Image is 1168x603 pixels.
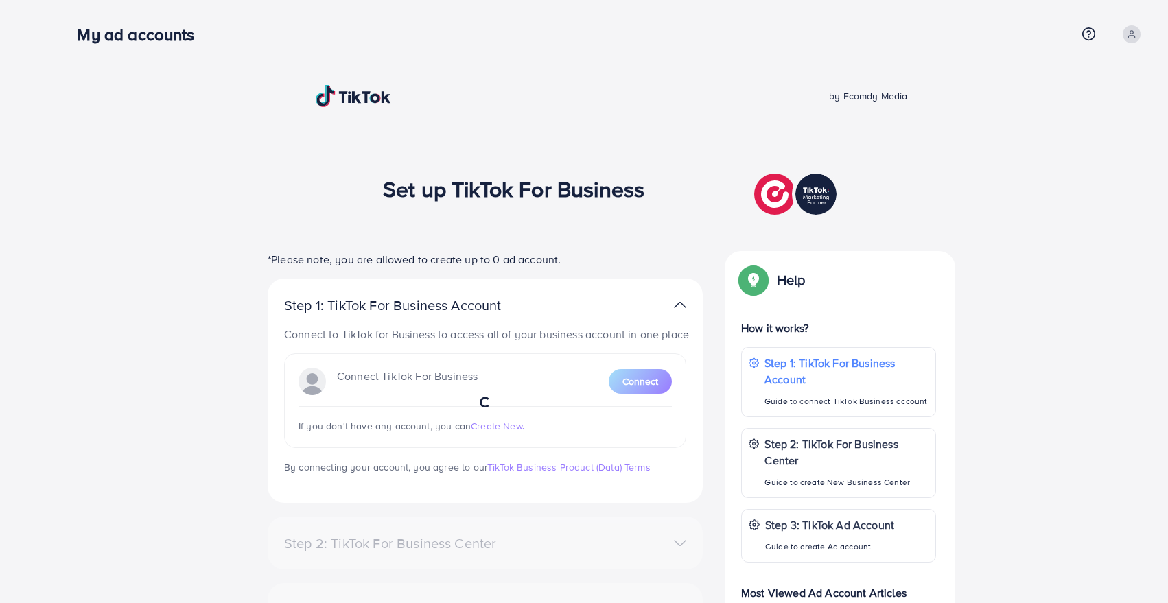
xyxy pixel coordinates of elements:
p: Help [777,272,806,288]
h1: Set up TikTok For Business [383,176,644,202]
p: Guide to connect TikTok Business account [764,393,928,410]
p: Step 1: TikTok For Business Account [764,355,928,388]
img: TikTok partner [754,170,840,218]
img: TikTok [316,85,391,107]
p: How it works? [741,320,936,336]
p: Step 2: TikTok For Business Center [764,436,928,469]
span: by Ecomdy Media [829,89,907,103]
img: Popup guide [741,268,766,292]
img: TikTok partner [674,295,686,315]
p: Guide to create New Business Center [764,474,928,490]
p: Most Viewed Ad Account Articles [741,574,936,601]
p: Guide to create Ad account [765,539,894,555]
h3: My ad accounts [77,25,205,45]
p: Step 1: TikTok For Business Account [284,297,545,314]
p: *Please note, you are allowed to create up to 0 ad account. [268,251,703,268]
p: Step 3: TikTok Ad Account [765,517,894,533]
